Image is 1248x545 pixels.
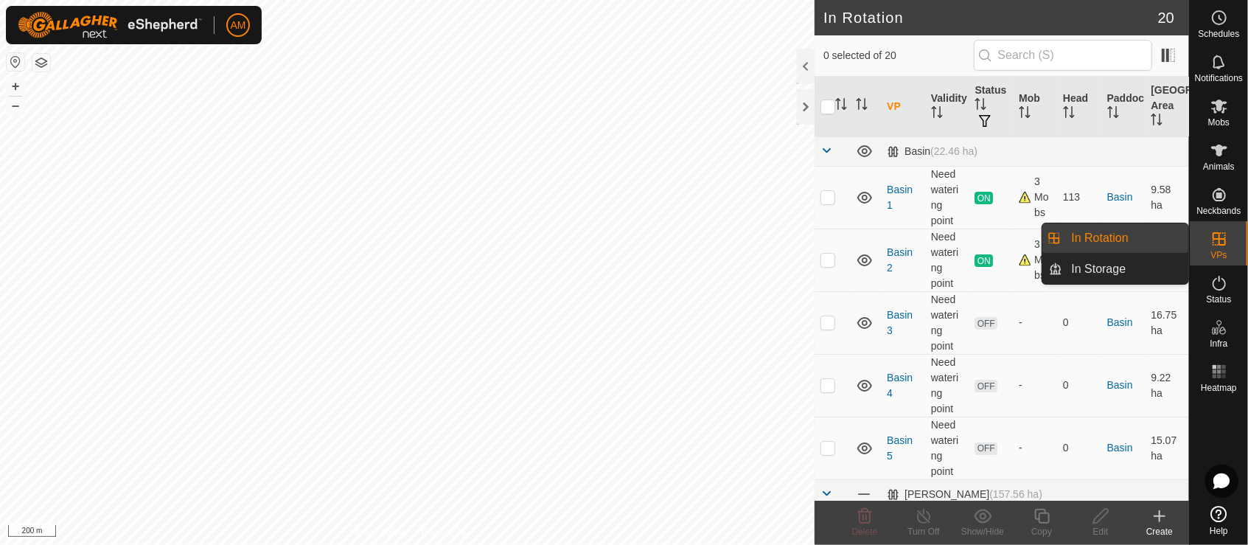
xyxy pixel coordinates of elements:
p-sorticon: Activate to sort [975,100,986,112]
a: Basin [1107,379,1133,391]
input: Search (S) [974,40,1152,71]
div: 3 Mobs [1019,174,1051,221]
span: VPs [1210,251,1227,260]
a: Basin [1107,442,1133,454]
li: In Rotation [1042,223,1188,253]
div: [PERSON_NAME] [887,488,1042,501]
span: (157.56 ha) [989,488,1042,500]
p-sorticon: Activate to sort [1107,108,1119,120]
a: Basin 5 [887,434,913,462]
div: - [1019,315,1051,330]
button: + [7,77,24,95]
li: In Storage [1042,254,1188,284]
p-sorticon: Activate to sort [856,100,868,112]
button: Reset Map [7,53,24,71]
a: Basin 4 [887,372,913,399]
td: Need watering point [925,229,969,291]
span: (22.46 ha) [930,145,977,157]
td: 9.22 ha [1145,354,1189,417]
td: 9.58 ha [1145,166,1189,229]
span: In Rotation [1072,229,1129,247]
a: Basin 1 [887,184,913,211]
th: Paddock [1101,77,1146,137]
span: Mobs [1208,118,1230,127]
td: 16.75 ha [1145,291,1189,354]
td: Need watering point [925,417,969,479]
h2: In Rotation [823,9,1158,27]
div: Create [1130,525,1189,538]
p-sorticon: Activate to sort [835,100,847,112]
div: - [1019,378,1051,393]
td: 113 [1057,166,1101,229]
th: [GEOGRAPHIC_DATA] Area [1145,77,1189,137]
a: Contact Us [422,526,465,539]
td: 0 [1057,354,1101,417]
a: Basin [1107,316,1133,328]
img: Gallagher Logo [18,12,202,38]
span: ON [975,254,992,267]
span: Infra [1210,339,1227,348]
span: Heatmap [1201,383,1237,392]
span: 20 [1158,7,1174,29]
a: Basin 2 [887,246,913,274]
span: Status [1206,295,1231,304]
td: 15.07 ha [1145,417,1189,479]
a: In Rotation [1063,223,1189,253]
th: VP [881,77,925,137]
button: – [7,97,24,114]
th: Status [969,77,1013,137]
td: 0 [1057,291,1101,354]
span: In Storage [1072,260,1126,278]
span: OFF [975,317,997,330]
button: Map Layers [32,54,50,72]
span: Delete [852,527,878,537]
span: 0 selected of 20 [823,48,974,63]
p-sorticon: Activate to sort [1063,108,1075,120]
th: Head [1057,77,1101,137]
span: OFF [975,442,997,455]
span: OFF [975,380,997,392]
span: Neckbands [1196,206,1241,215]
span: ON [975,192,992,204]
div: Basin [887,145,977,158]
div: 3 Mobs [1019,237,1051,283]
th: Mob [1013,77,1057,137]
a: In Storage [1063,254,1189,284]
p-sorticon: Activate to sort [1151,116,1162,128]
div: - [1019,440,1051,456]
div: Show/Hide [953,525,1012,538]
span: Notifications [1195,74,1243,83]
p-sorticon: Activate to sort [931,108,943,120]
div: Edit [1071,525,1130,538]
div: Copy [1012,525,1071,538]
span: Animals [1203,162,1235,171]
div: Turn Off [894,525,953,538]
td: Need watering point [925,166,969,229]
a: Help [1190,500,1248,541]
th: Validity [925,77,969,137]
td: Need watering point [925,354,969,417]
a: Basin 3 [887,309,913,336]
td: 0 [1057,417,1101,479]
td: Need watering point [925,291,969,354]
span: AM [231,18,246,33]
span: Help [1210,527,1228,535]
a: Basin [1107,191,1133,203]
a: Privacy Policy [349,526,405,539]
p-sorticon: Activate to sort [1019,108,1031,120]
span: Schedules [1198,29,1239,38]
